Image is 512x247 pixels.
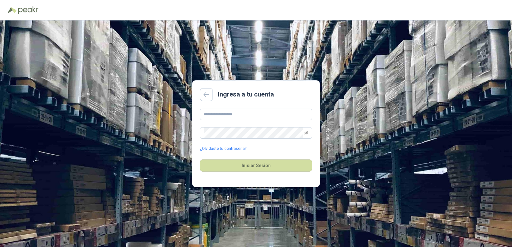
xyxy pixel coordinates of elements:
img: Peakr [18,6,38,14]
img: Logo [8,7,17,13]
span: eye-invisible [304,131,308,135]
h2: Ingresa a tu cuenta [218,89,274,99]
a: ¿Olvidaste tu contraseña? [200,146,246,152]
button: Iniciar Sesión [200,159,312,172]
